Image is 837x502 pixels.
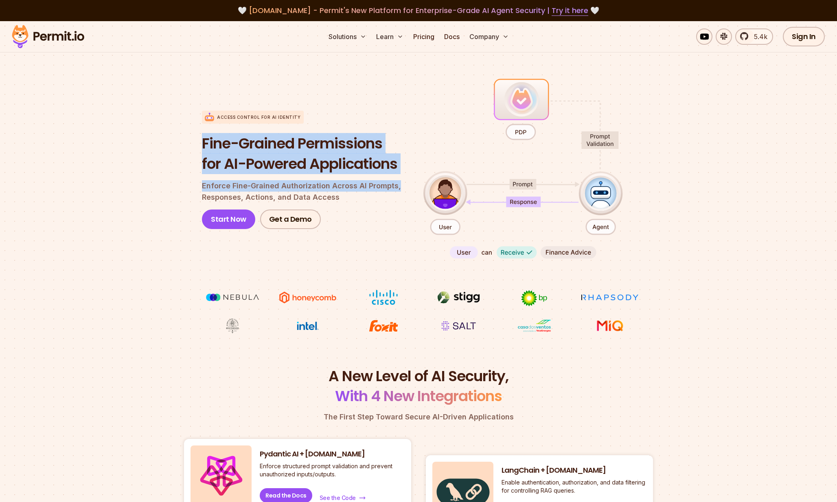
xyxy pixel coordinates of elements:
[466,28,512,45] button: Company
[441,28,463,45] a: Docs
[249,5,588,15] span: [DOMAIN_NAME] - Permit's New Platform for Enterprise-Grade AI Agent Security |
[202,180,410,203] p: Enforce Fine-Grained Authorization Across AI Prompts, Responses, Actions, and Data Access
[20,5,817,16] div: 🤍 🤍
[582,319,637,333] img: MIQ
[579,290,640,305] img: Rhapsody Health
[260,210,321,229] a: Get a Demo
[373,28,407,45] button: Learn
[410,28,438,45] a: Pricing
[217,114,300,120] p: Access control for AI Identity
[353,318,414,334] img: Foxit
[552,5,588,16] a: Try it here
[277,318,338,334] img: Intel
[325,28,370,45] button: Solutions
[502,478,646,495] p: Enable authentication, authorization, and data filtering for controlling RAG queries.
[428,318,489,334] img: salt
[184,411,653,423] p: The First Step Toward Secure AI-Driven Applications
[277,290,338,305] img: Honeycomb
[202,290,263,305] img: Nebula
[735,28,773,45] a: 5.4k
[335,386,502,406] span: With 4 New Integrations
[749,32,767,41] span: 5.4k
[202,210,255,229] a: Start Now
[202,133,410,174] h1: Fine-Grained Permissions for AI-Powered Applications
[428,290,489,305] img: Stigg
[260,462,405,478] p: Enforce structured prompt validation and prevent unauthorized inputs/outputs.
[184,366,653,406] h2: A New Level of AI Security,
[504,318,565,334] img: Casa dos Ventos
[353,290,414,305] img: Cisco
[202,318,263,334] img: Maricopa County Recorder\'s Office
[783,27,825,46] a: Sign In
[320,494,356,502] span: See the Code
[8,23,88,50] img: Permit logo
[502,465,646,476] h3: LangChain + [DOMAIN_NAME]
[504,290,565,307] img: bp
[260,449,405,459] h3: Pydantic AI + [DOMAIN_NAME]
